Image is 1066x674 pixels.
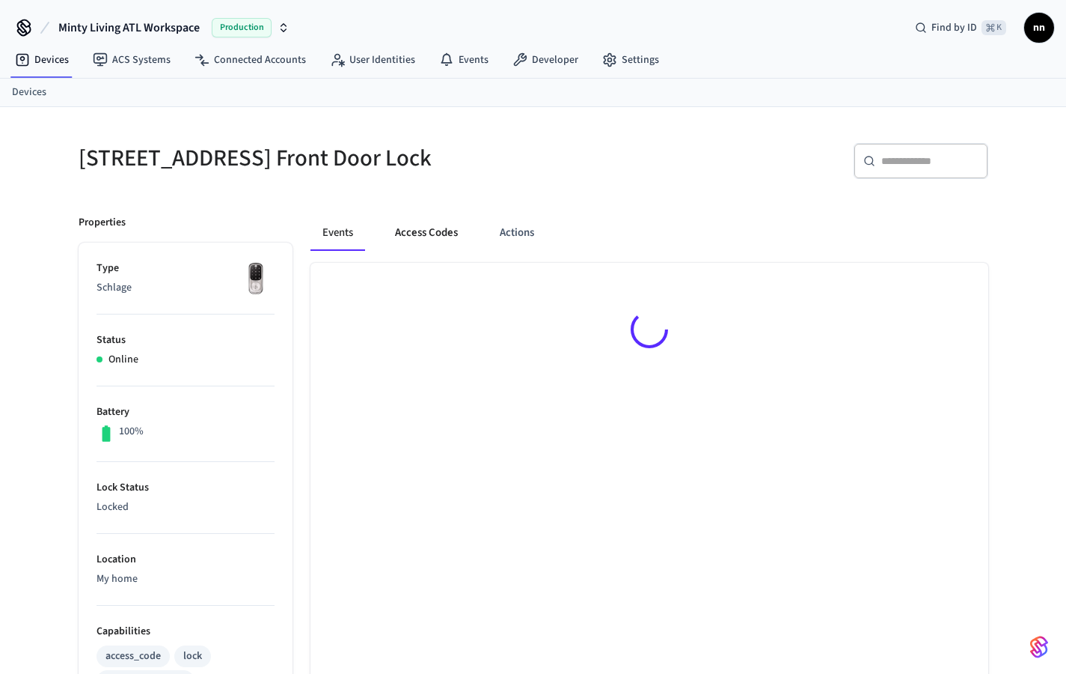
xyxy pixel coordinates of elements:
[79,143,524,174] h5: [STREET_ADDRESS] Front Door Lock
[97,571,275,587] p: My home
[97,404,275,420] p: Battery
[903,14,1018,41] div: Find by ID⌘ K
[1024,13,1054,43] button: nn
[183,46,318,73] a: Connected Accounts
[58,19,200,37] span: Minty Living ATL Workspace
[931,20,977,35] span: Find by ID
[97,333,275,348] p: Status
[500,46,590,73] a: Developer
[310,215,988,251] div: ant example
[427,46,500,73] a: Events
[97,552,275,568] p: Location
[79,215,126,231] p: Properties
[383,215,470,251] button: Access Codes
[1026,14,1053,41] span: nn
[119,424,144,440] p: 100%
[212,18,272,37] span: Production
[981,20,1006,35] span: ⌘ K
[183,649,202,664] div: lock
[12,85,46,100] a: Devices
[237,261,275,298] img: Yale Assure Touchscreen Wifi Smart Lock, Satin Nickel, Front
[97,500,275,515] p: Locked
[310,215,365,251] button: Events
[97,261,275,276] p: Type
[97,480,275,496] p: Lock Status
[590,46,671,73] a: Settings
[488,215,546,251] button: Actions
[81,46,183,73] a: ACS Systems
[97,624,275,640] p: Capabilities
[3,46,81,73] a: Devices
[105,649,161,664] div: access_code
[108,352,138,368] p: Online
[97,280,275,296] p: Schlage
[1030,635,1048,659] img: SeamLogoGradient.69752ec5.svg
[318,46,427,73] a: User Identities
